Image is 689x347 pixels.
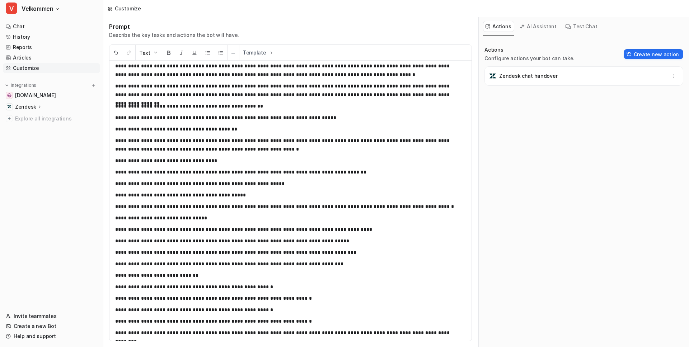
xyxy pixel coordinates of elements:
[91,83,96,88] img: menu_add.svg
[201,45,214,61] button: Unordered List
[3,22,100,32] a: Chat
[175,45,188,61] button: Italic
[3,32,100,42] a: History
[268,50,274,56] img: Template
[627,52,632,57] img: Create action
[239,45,278,60] button: Template
[126,50,132,56] img: Redo
[7,105,11,109] img: Zendesk
[7,93,11,98] img: velkommen.dk
[489,72,496,80] img: Zendesk chat handover icon
[122,45,135,61] button: Redo
[3,53,100,63] a: Articles
[517,21,560,32] button: AI Assistant
[218,50,224,56] img: Ordered List
[3,321,100,331] a: Create a new Bot
[162,45,175,61] button: Bold
[3,63,100,73] a: Customize
[136,45,162,61] button: Text
[113,50,119,56] img: Undo
[22,4,53,14] span: Velkommen
[109,45,122,61] button: Undo
[188,45,201,61] button: Underline
[115,5,141,12] div: Customize
[3,331,100,341] a: Help and support
[109,23,239,30] h1: Prompt
[15,92,56,99] span: [DOMAIN_NAME]
[153,50,158,56] img: Dropdown Down Arrow
[563,21,600,32] button: Test Chat
[179,50,184,56] img: Italic
[205,50,211,56] img: Unordered List
[484,55,575,62] p: Configure actions your bot can take.
[192,50,197,56] img: Underline
[3,82,38,89] button: Integrations
[214,45,227,61] button: Ordered List
[11,82,36,88] p: Integrations
[6,115,13,122] img: explore all integrations
[4,83,9,88] img: expand menu
[109,32,239,39] p: Describe the key tasks and actions the bot will have.
[15,103,36,110] p: Zendesk
[624,49,683,59] button: Create new action
[484,46,575,53] p: Actions
[3,90,100,100] a: velkommen.dk[DOMAIN_NAME]
[6,3,17,14] span: V
[166,50,172,56] img: Bold
[3,114,100,124] a: Explore all integrations
[15,113,97,124] span: Explore all integrations
[228,45,239,61] button: ─
[499,72,557,80] p: Zendesk chat handover
[3,311,100,321] a: Invite teammates
[483,21,514,32] button: Actions
[3,42,100,52] a: Reports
